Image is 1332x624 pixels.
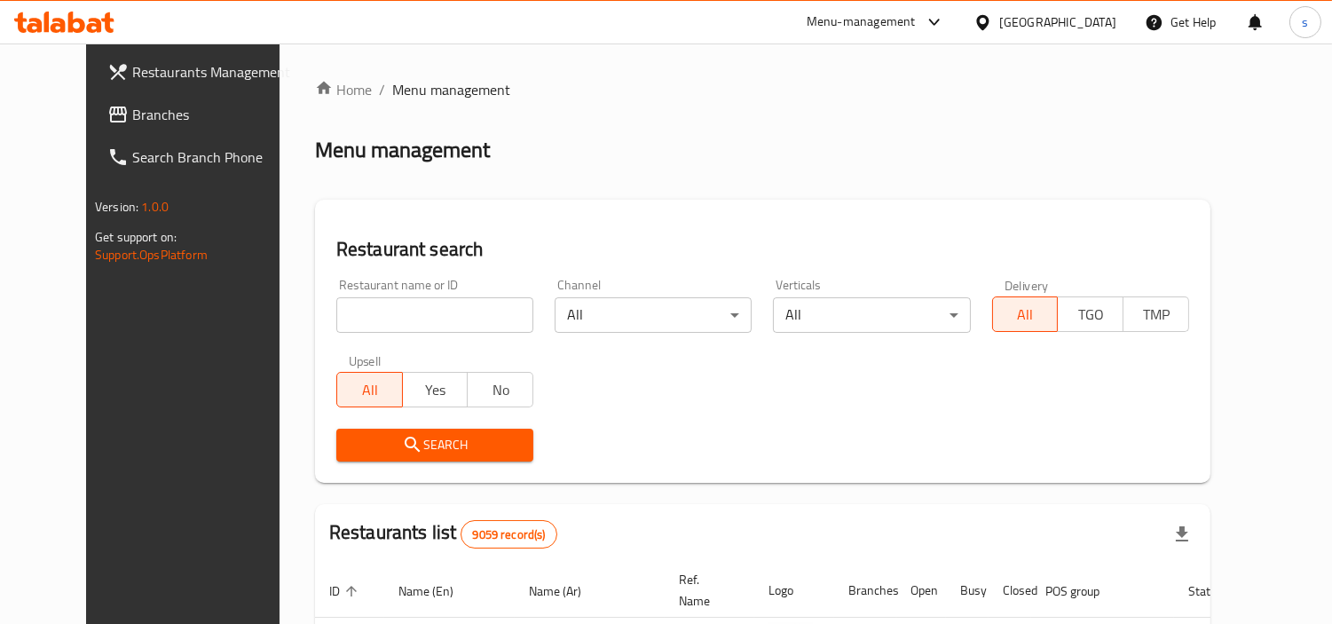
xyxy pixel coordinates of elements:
span: 9059 record(s) [461,526,556,543]
span: Search Branch Phone [132,146,295,168]
div: Menu-management [807,12,916,33]
label: Upsell [349,354,382,367]
span: Name (En) [398,581,477,602]
span: Restaurants Management [132,61,295,83]
div: Total records count [461,520,556,549]
span: Branches [132,104,295,125]
span: No [475,377,526,403]
a: Home [315,79,372,100]
th: Busy [946,564,989,618]
button: Search [336,429,533,462]
span: Name (Ar) [529,581,604,602]
a: Restaurants Management [93,51,309,93]
button: All [336,372,403,407]
span: POS group [1045,581,1123,602]
nav: breadcrumb [315,79,1210,100]
li: / [379,79,385,100]
h2: Restaurant search [336,236,1189,263]
button: TGO [1057,296,1123,332]
span: 1.0.0 [141,195,169,218]
h2: Restaurants list [329,519,557,549]
div: Export file [1161,513,1203,556]
button: TMP [1123,296,1189,332]
span: Search [351,434,519,456]
span: Menu management [392,79,510,100]
a: Search Branch Phone [93,136,309,178]
a: Support.OpsPlatform [95,243,208,266]
span: s [1302,12,1308,32]
div: [GEOGRAPHIC_DATA] [999,12,1116,32]
input: Search for restaurant name or ID.. [336,297,533,333]
span: All [1000,302,1052,328]
button: No [467,372,533,407]
th: Logo [754,564,834,618]
span: Yes [410,377,461,403]
span: TGO [1065,302,1116,328]
button: All [992,296,1059,332]
span: All [344,377,396,403]
label: Delivery [1005,279,1049,291]
button: Yes [402,372,469,407]
a: Branches [93,93,309,136]
span: Ref. Name [679,569,733,612]
span: TMP [1131,302,1182,328]
span: Get support on: [95,225,177,249]
h2: Menu management [315,136,490,164]
th: Branches [834,564,896,618]
span: ID [329,581,363,602]
span: Version: [95,195,138,218]
div: All [773,297,970,333]
th: Closed [989,564,1031,618]
th: Open [896,564,946,618]
span: Status [1188,581,1246,602]
div: All [555,297,752,333]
